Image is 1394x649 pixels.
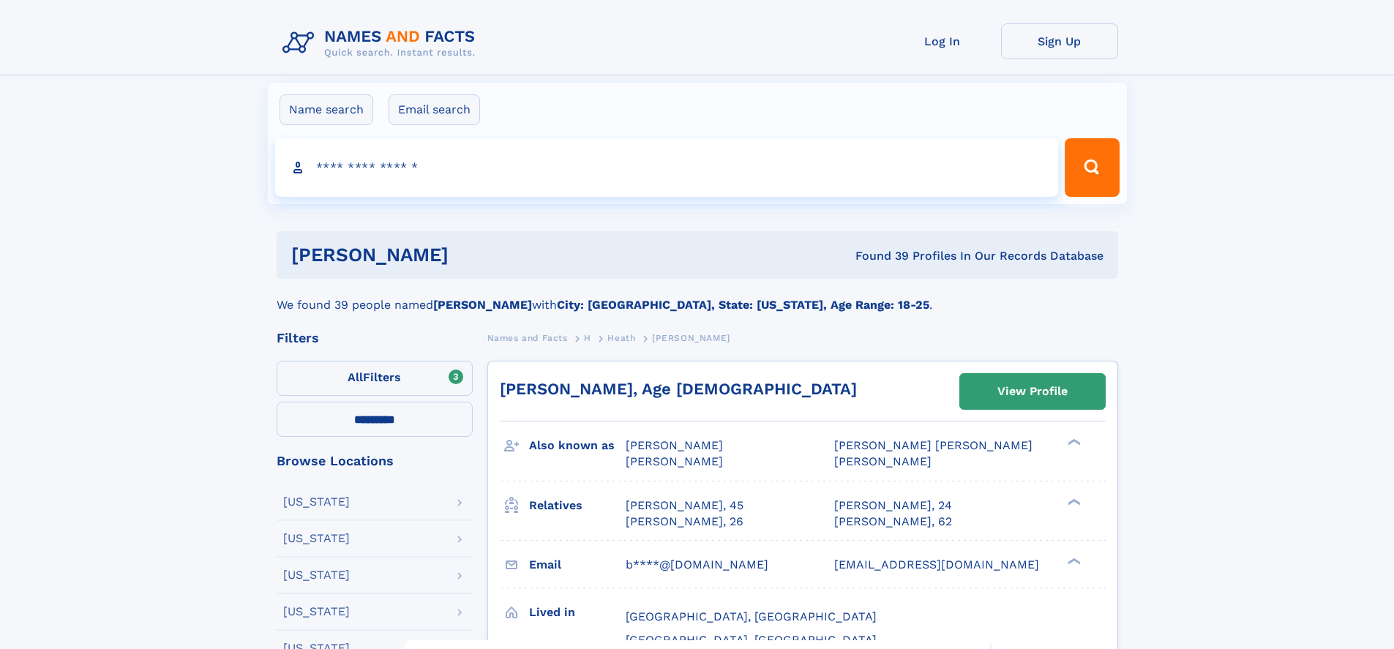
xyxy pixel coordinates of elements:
[607,329,635,347] a: Heath
[960,374,1105,409] a: View Profile
[1064,497,1082,506] div: ❯
[389,94,480,125] label: Email search
[626,498,743,514] a: [PERSON_NAME], 45
[626,438,723,452] span: [PERSON_NAME]
[584,329,591,347] a: H
[626,609,877,623] span: [GEOGRAPHIC_DATA], [GEOGRAPHIC_DATA]
[529,433,626,458] h3: Also known as
[834,514,952,530] a: [PERSON_NAME], 62
[283,606,350,618] div: [US_STATE]
[834,498,952,514] a: [PERSON_NAME], 24
[652,248,1103,264] div: Found 39 Profiles In Our Records Database
[607,333,635,343] span: Heath
[834,438,1033,452] span: [PERSON_NAME] [PERSON_NAME]
[433,298,532,312] b: [PERSON_NAME]
[277,361,473,396] label: Filters
[626,633,877,647] span: [GEOGRAPHIC_DATA], [GEOGRAPHIC_DATA]
[275,138,1059,197] input: search input
[277,279,1118,314] div: We found 39 people named with .
[500,380,857,398] a: [PERSON_NAME], Age [DEMOGRAPHIC_DATA]
[557,298,929,312] b: City: [GEOGRAPHIC_DATA], State: [US_STATE], Age Range: 18-25
[997,375,1068,408] div: View Profile
[487,329,568,347] a: Names and Facts
[1001,23,1118,59] a: Sign Up
[291,246,652,264] h1: [PERSON_NAME]
[652,333,730,343] span: [PERSON_NAME]
[1064,438,1082,447] div: ❯
[348,370,363,384] span: All
[283,533,350,544] div: [US_STATE]
[626,454,723,468] span: [PERSON_NAME]
[277,454,473,468] div: Browse Locations
[283,496,350,508] div: [US_STATE]
[1064,556,1082,566] div: ❯
[884,23,1001,59] a: Log In
[277,23,487,63] img: Logo Names and Facts
[584,333,591,343] span: H
[834,454,932,468] span: [PERSON_NAME]
[834,558,1039,571] span: [EMAIL_ADDRESS][DOMAIN_NAME]
[529,552,626,577] h3: Email
[283,569,350,581] div: [US_STATE]
[529,493,626,518] h3: Relatives
[626,514,743,530] a: [PERSON_NAME], 26
[277,331,473,345] div: Filters
[529,600,626,625] h3: Lived in
[280,94,373,125] label: Name search
[1065,138,1119,197] button: Search Button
